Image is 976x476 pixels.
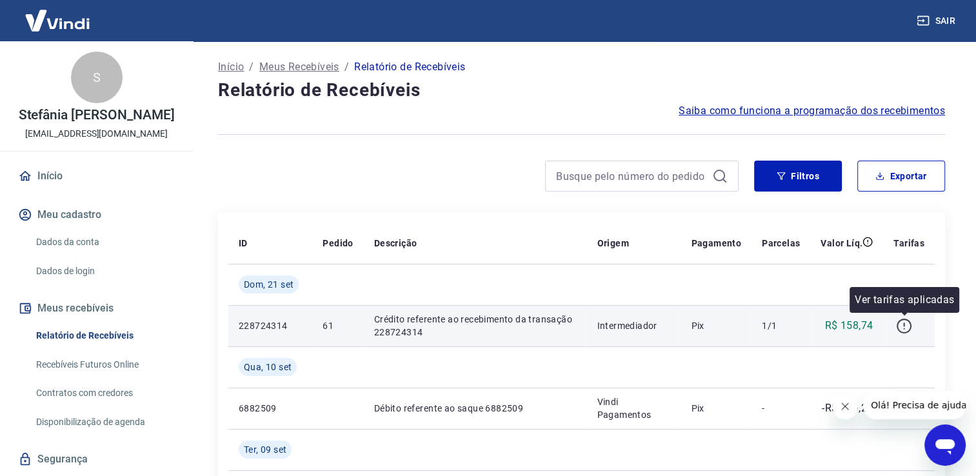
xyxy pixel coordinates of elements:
p: 228724314 [239,319,302,332]
p: 61 [323,319,353,332]
p: -R$ 309,27 [822,401,873,416]
iframe: Botão para abrir a janela de mensagens [924,424,966,466]
p: - [762,402,800,415]
iframe: Mensagem da empresa [863,391,966,419]
a: Contratos com credores [31,380,177,406]
p: Pedido [323,237,353,250]
p: Origem [597,237,628,250]
a: Início [218,59,244,75]
p: Débito referente ao saque 6882509 [374,402,577,415]
p: Ver tarifas aplicadas [855,292,954,308]
a: Segurança [15,445,177,473]
button: Meu cadastro [15,201,177,229]
p: Vindi Pagamentos [597,395,670,421]
span: Qua, 10 set [244,361,292,373]
p: Pix [691,402,741,415]
h4: Relatório de Recebíveis [218,77,945,103]
p: Stefânia [PERSON_NAME] [19,108,175,122]
p: Pix [691,319,741,332]
p: Crédito referente ao recebimento da transação 228724314 [374,313,577,339]
img: Vindi [15,1,99,40]
p: ID [239,237,248,250]
p: 1/1 [762,319,800,332]
div: S [71,52,123,103]
span: Olá! Precisa de ajuda? [8,9,108,19]
p: Relatório de Recebíveis [354,59,465,75]
p: Tarifas [893,237,924,250]
input: Busque pelo número do pedido [556,166,707,186]
span: Dom, 21 set [244,278,294,291]
p: 6882509 [239,402,302,415]
a: Disponibilização de agenda [31,409,177,435]
p: Descrição [374,237,417,250]
a: Meus Recebíveis [259,59,339,75]
a: Saiba como funciona a programação dos recebimentos [679,103,945,119]
button: Exportar [857,161,945,192]
span: Ter, 09 set [244,443,286,456]
a: Recebíveis Futuros Online [31,352,177,378]
button: Sair [914,9,961,33]
a: Dados da conta [31,229,177,255]
p: R$ 158,74 [825,318,873,333]
p: [EMAIL_ADDRESS][DOMAIN_NAME] [25,127,168,141]
p: / [344,59,349,75]
p: Pagamento [691,237,741,250]
p: Valor Líq. [821,237,862,250]
iframe: Fechar mensagem [832,393,858,419]
button: Meus recebíveis [15,294,177,322]
p: Intermediador [597,319,670,332]
a: Dados de login [31,258,177,284]
p: / [249,59,254,75]
button: Filtros [754,161,842,192]
a: Relatório de Recebíveis [31,322,177,349]
p: Parcelas [762,237,800,250]
a: Início [15,162,177,190]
